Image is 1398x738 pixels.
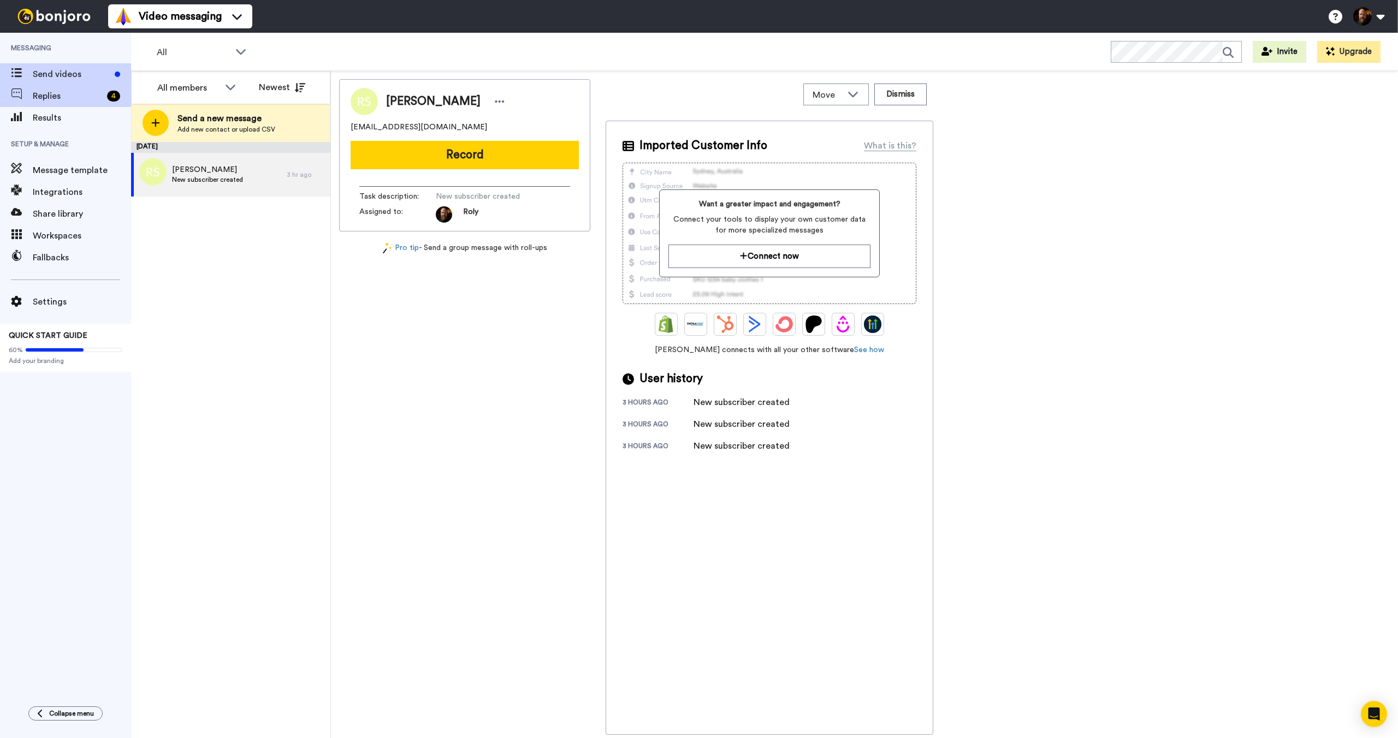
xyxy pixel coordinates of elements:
span: Want a greater impact and engagement? [668,199,870,210]
span: Send a new message [177,112,275,125]
div: New subscriber created [694,396,790,409]
img: ConvertKit [775,316,793,333]
img: ActiveCampaign [746,316,763,333]
img: Image of Roberto Schiavulli [351,88,378,115]
span: [EMAIL_ADDRESS][DOMAIN_NAME] [351,122,487,133]
img: magic-wand.svg [383,242,393,254]
span: Move [813,88,842,102]
img: GoHighLevel [864,316,881,333]
span: [PERSON_NAME] [386,93,481,110]
button: Connect now [668,245,870,268]
div: 3 hours ago [623,398,694,409]
div: 4 [107,91,120,102]
button: Collapse menu [28,706,103,721]
span: Integrations [33,186,131,199]
img: Shopify [657,316,675,333]
span: 60% [9,346,23,354]
img: 001b9436-2fdc-4a09-a509-3b060dcd91d9-1736288419.jpg [436,206,452,223]
div: 3 hr ago [287,170,325,179]
button: Dismiss [874,84,927,105]
span: [PERSON_NAME] connects with all your other software [623,344,916,355]
span: All [157,46,230,59]
button: Invite [1253,41,1306,63]
span: Results [33,111,131,124]
div: 3 hours ago [623,442,694,453]
div: 3 hours ago [623,420,694,431]
div: [DATE] [131,142,330,153]
div: New subscriber created [694,439,790,453]
span: Task description : [359,191,436,202]
span: [PERSON_NAME] [172,164,243,175]
span: New subscriber created [436,191,540,202]
img: rs.png [139,158,167,186]
span: Share library [33,207,131,221]
img: Ontraport [687,316,704,333]
span: Workspaces [33,229,131,242]
div: - Send a group message with roll-ups [339,242,590,254]
span: Message template [33,164,131,177]
span: Assigned to: [359,206,436,223]
span: Settings [33,295,131,308]
button: Newest [251,76,313,98]
a: Pro tip [383,242,419,254]
button: Record [351,141,579,169]
img: Hubspot [716,316,734,333]
span: Replies [33,90,103,103]
a: See how [854,346,884,354]
span: Add your branding [9,356,122,365]
span: Roly [463,206,478,223]
div: Open Intercom Messenger [1361,701,1387,727]
span: Add new contact or upload CSV [177,125,275,134]
span: Send videos [33,68,110,81]
div: All members [157,81,220,94]
img: Patreon [805,316,822,333]
span: QUICK START GUIDE [9,332,87,340]
span: Collapse menu [49,709,94,718]
span: Imported Customer Info [639,138,767,154]
img: bj-logo-header-white.svg [13,9,95,24]
div: New subscriber created [694,418,790,431]
span: Fallbacks [33,251,131,264]
span: Video messaging [139,9,222,24]
span: Connect your tools to display your own customer data for more specialized messages [668,214,870,236]
span: New subscriber created [172,175,243,184]
span: User history [639,371,703,387]
button: Upgrade [1317,41,1381,63]
img: Drip [834,316,852,333]
img: vm-color.svg [115,8,132,25]
div: What is this? [864,139,916,152]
